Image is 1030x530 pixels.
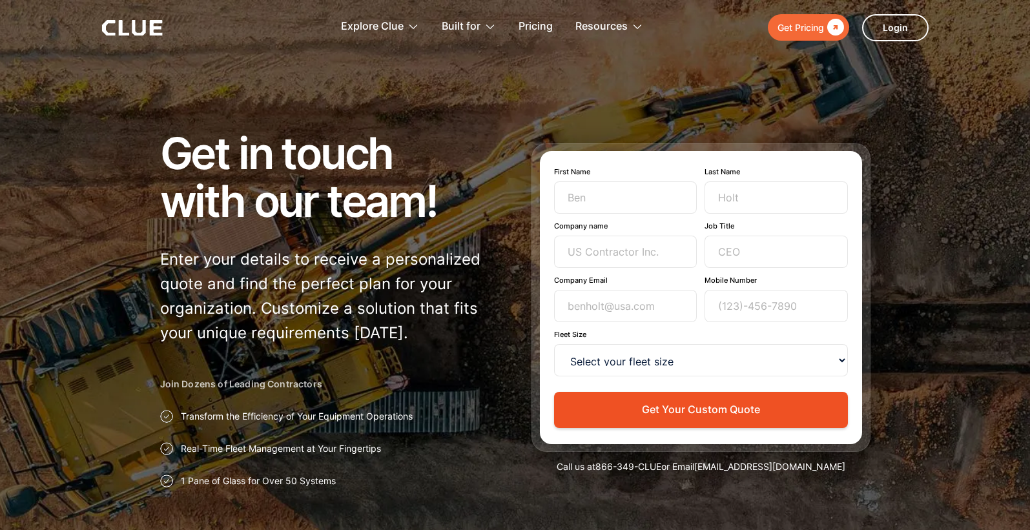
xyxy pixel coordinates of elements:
img: Approval checkmark icon [160,474,173,487]
a: Login [862,14,929,41]
p: Enter your details to receive a personalized quote and find the perfect plan for your organizatio... [160,247,499,345]
label: Job Title [705,221,848,230]
input: benholt@usa.com [554,290,697,322]
a: [EMAIL_ADDRESS][DOMAIN_NAME] [694,461,845,472]
img: Approval checkmark icon [160,410,173,423]
h2: Join Dozens of Leading Contractors [160,378,499,391]
div: Explore Clue [341,6,419,47]
div: Resources [575,6,643,47]
input: US Contractor Inc. [554,236,697,268]
p: Transform the Efficiency of Your Equipment Operations [181,410,413,423]
div: Explore Clue [341,6,404,47]
label: Fleet Size [554,330,848,339]
p: Real-Time Fleet Management at Your Fingertips [181,442,381,455]
input: Holt [705,181,848,214]
button: Get Your Custom Quote [554,392,848,427]
img: Approval checkmark icon [160,442,173,455]
input: Ben [554,181,697,214]
div: Call us at or Email [531,460,870,473]
div: Resources [575,6,628,47]
label: Mobile Number [705,276,848,285]
div: Built for [442,6,480,47]
label: Last Name [705,167,848,176]
div:  [824,19,844,36]
div: Get Pricing [778,19,824,36]
div: Built for [442,6,496,47]
label: Company Email [554,276,697,285]
input: (123)-456-7890 [705,290,848,322]
label: Company name [554,221,697,230]
a: 866-349-CLUE [595,461,661,472]
a: Pricing [519,6,553,47]
label: First Name [554,167,697,176]
input: CEO [705,236,848,268]
p: 1 Pane of Glass for Over 50 Systems [181,474,336,487]
a: Get Pricing [768,14,849,41]
h1: Get in touch with our team! [160,129,499,225]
